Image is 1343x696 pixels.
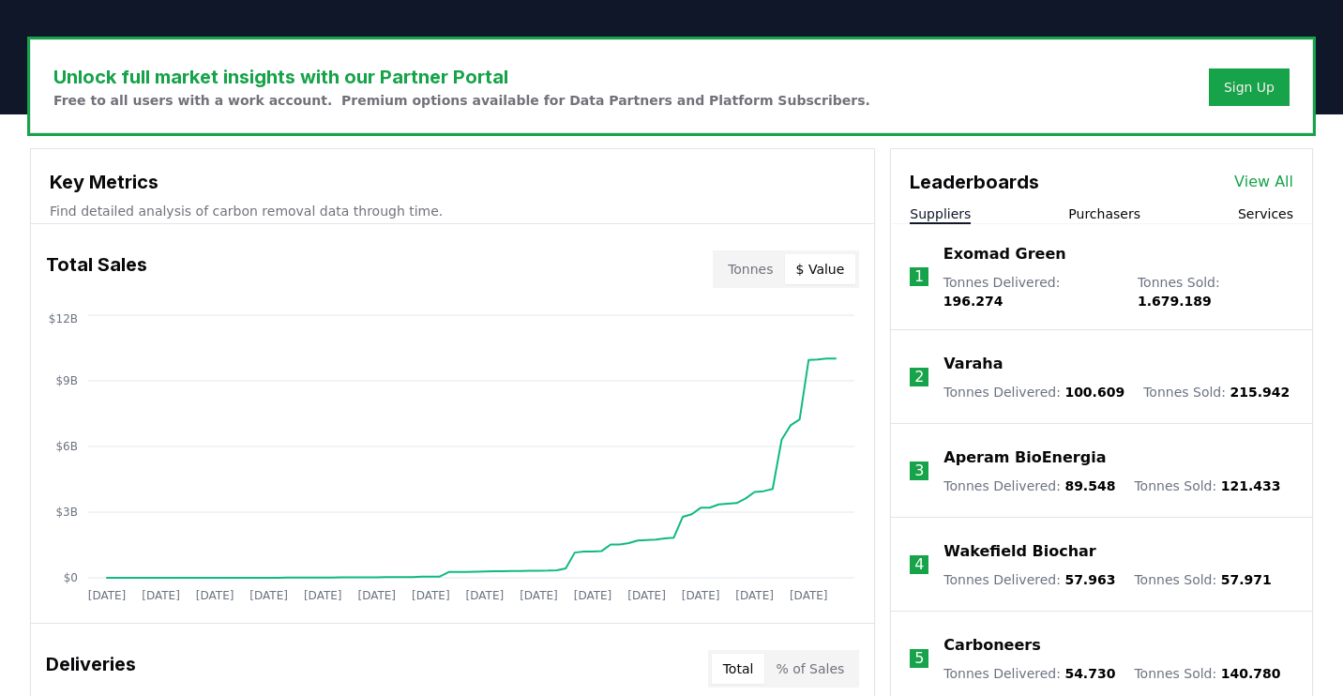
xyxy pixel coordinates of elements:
p: Tonnes Sold : [1134,664,1280,683]
span: 54.730 [1064,666,1115,681]
tspan: [DATE] [627,589,666,602]
tspan: [DATE] [682,589,720,602]
tspan: [DATE] [790,589,828,602]
button: % of Sales [764,654,855,684]
tspan: [DATE] [196,589,234,602]
tspan: [DATE] [142,589,180,602]
p: 4 [914,553,924,576]
button: Purchasers [1068,204,1140,223]
span: 57.971 [1221,572,1272,587]
p: Tonnes Sold : [1143,383,1290,401]
span: 196.274 [943,294,1003,309]
a: Wakefield Biochar [943,540,1095,563]
h3: Leaderboards [910,168,1039,196]
p: Tonnes Delivered : [943,273,1119,310]
button: Sign Up [1209,68,1290,106]
span: 57.963 [1064,572,1115,587]
span: 121.433 [1221,478,1281,493]
tspan: [DATE] [574,589,612,602]
a: Varaha [943,353,1003,375]
span: 1.679.189 [1138,294,1212,309]
tspan: $6B [55,440,78,453]
span: 100.609 [1064,385,1124,400]
button: $ Value [785,254,856,284]
tspan: [DATE] [357,589,396,602]
h3: Key Metrics [50,168,855,196]
h3: Total Sales [46,250,147,288]
tspan: [DATE] [466,589,505,602]
a: Exomad Green [943,243,1066,265]
button: Tonnes [717,254,784,284]
p: Tonnes Sold : [1134,570,1271,589]
a: Sign Up [1224,78,1275,97]
tspan: [DATE] [249,589,288,602]
h3: Deliveries [46,650,136,688]
tspan: $9B [55,374,78,387]
tspan: [DATE] [412,589,450,602]
p: Tonnes Delivered : [943,383,1124,401]
p: 3 [914,460,924,482]
tspan: [DATE] [88,589,127,602]
span: 89.548 [1064,478,1115,493]
p: Find detailed analysis of carbon removal data through time. [50,202,855,220]
tspan: [DATE] [520,589,558,602]
p: Free to all users with a work account. Premium options available for Data Partners and Platform S... [53,91,870,110]
p: Tonnes Delivered : [943,570,1115,589]
a: Carboneers [943,634,1040,657]
span: 215.942 [1230,385,1290,400]
tspan: $3B [55,506,78,519]
p: Tonnes Sold : [1138,273,1293,310]
p: Tonnes Delivered : [943,664,1115,683]
p: Tonnes Sold : [1134,477,1280,495]
p: 5 [914,647,924,670]
a: Aperam BioEnergia [943,446,1106,469]
button: Total [712,654,765,684]
p: Tonnes Delivered : [943,477,1115,495]
tspan: $0 [64,571,78,584]
h3: Unlock full market insights with our Partner Portal [53,63,870,91]
a: View All [1234,171,1293,193]
button: Suppliers [910,204,971,223]
button: Services [1238,204,1293,223]
tspan: $12B [49,312,78,325]
p: 2 [914,366,924,388]
span: 140.780 [1221,666,1281,681]
p: 1 [914,265,924,288]
tspan: [DATE] [304,589,342,602]
tspan: [DATE] [735,589,774,602]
